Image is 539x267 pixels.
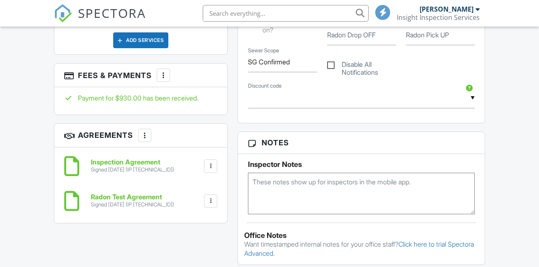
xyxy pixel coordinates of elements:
img: The Best Home Inspection Software - Spectora [54,4,72,22]
a: SPECTORA [54,11,146,29]
div: Insight Inspection Services [397,13,480,22]
h6: Radon Test Agreement [91,194,174,201]
h3: Agreements [54,124,227,147]
h5: Inspector Notes [248,160,475,169]
span: SPECTORA [78,4,146,22]
div: [PERSON_NAME] [420,5,473,13]
label: Discount code [248,82,282,90]
input: Search everything... [203,5,369,22]
p: Want timestamped internal notes for your office staff? [244,240,478,258]
label: Disable All Notifications [327,61,396,71]
div: Office Notes [244,231,478,240]
a: Radon Test Agreement Signed [DATE] (IP [TECHNICAL_ID]) [91,194,174,208]
a: Inspection Agreement Signed [DATE] (IP [TECHNICAL_ID]) [91,159,174,173]
h3: Notes [238,132,485,154]
input: Sewer Scope [248,52,317,72]
div: Payment for $930.00 has been received. [64,93,217,103]
a: Click here to trial Spectora Advanced. [244,240,474,257]
label: Sewer Scope [248,47,279,54]
div: Signed [DATE] (IP [TECHNICAL_ID]) [91,167,174,173]
div: Signed [DATE] (IP [TECHNICAL_ID]) [91,201,174,208]
label: Radon Pick UP [406,30,449,39]
label: Radon Drop OFF [327,30,376,39]
h6: Inspection Agreement [91,159,174,166]
h3: Fees & Payments [54,64,227,87]
div: Add Services [113,32,168,48]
